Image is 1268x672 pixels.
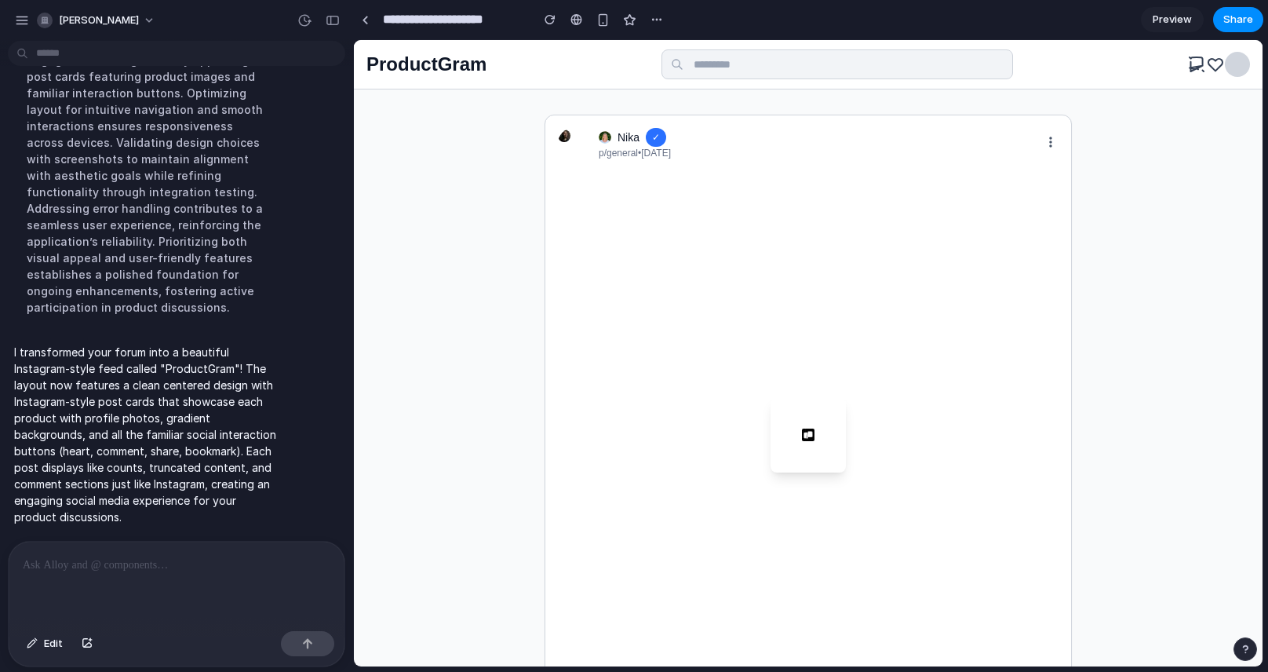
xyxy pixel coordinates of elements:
[204,89,217,102] img: Aloke Desai
[1213,7,1263,32] button: Share
[14,9,276,325] div: Transforming the interface into an Instagram-style feed, enhancing user engagement through visual...
[14,344,276,525] p: I transformed your forum into a beautiful Instagram-style feed called "ProductGram"! The layout n...
[44,636,63,652] span: Edit
[59,13,139,28] span: [PERSON_NAME]
[448,389,461,401] img: Warp
[284,107,287,119] span: •
[1223,12,1253,27] span: Share
[1141,7,1204,32] a: Preview
[245,107,284,119] span: p/general
[19,631,71,656] button: Edit
[31,8,163,33] button: [PERSON_NAME]
[287,107,317,119] time: Thursday, September 4th 2025, 12:00:00 AM
[13,12,133,37] h1: ProductGram
[292,88,312,107] span: ✓
[1153,12,1192,27] span: Preview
